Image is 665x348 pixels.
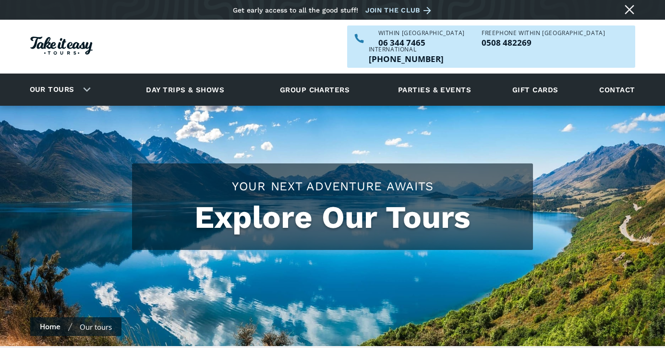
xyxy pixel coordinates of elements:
[142,199,523,236] h1: Explore Our Tours
[134,76,236,103] a: Day trips & shows
[482,38,605,47] p: 0508 482269
[80,322,112,332] div: Our tours
[378,38,465,47] p: 06 344 7465
[508,76,563,103] a: Gift cards
[233,6,358,14] div: Get early access to all the good stuff!
[378,30,465,36] div: WITHIN [GEOGRAPHIC_DATA]
[23,78,82,101] a: Our tours
[30,37,93,55] img: Take it easy Tours logo
[482,30,605,36] div: Freephone WITHIN [GEOGRAPHIC_DATA]
[622,2,637,17] a: Close message
[142,178,523,195] h2: Your Next Adventure Awaits
[40,322,60,331] a: Home
[30,317,121,336] nav: breadcrumbs
[30,32,93,62] a: Homepage
[369,55,444,63] a: Call us outside of NZ on +6463447465
[393,76,476,103] a: Parties & events
[365,4,435,16] a: Join the club
[369,47,444,52] div: International
[18,76,98,103] div: Our tours
[268,76,362,103] a: Group charters
[378,38,465,47] a: Call us within NZ on 063447465
[594,76,640,103] a: Contact
[369,55,444,63] p: [PHONE_NUMBER]
[482,38,605,47] a: Call us freephone within NZ on 0508482269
